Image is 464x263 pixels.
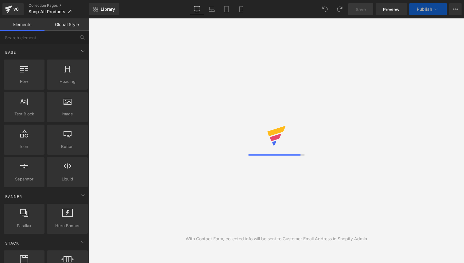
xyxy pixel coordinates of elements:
span: Banner [5,194,23,199]
a: New Library [89,3,119,15]
span: Base [5,49,17,55]
span: Stack [5,240,20,246]
button: Redo [334,3,346,15]
span: Shop All Products [29,9,65,14]
a: Collection Pages [29,3,89,8]
button: Publish [409,3,447,15]
a: Global Style [44,18,89,31]
span: Heading [49,78,86,85]
span: Parallax [6,222,43,229]
a: Desktop [190,3,204,15]
span: Hero Banner [49,222,86,229]
button: More [449,3,462,15]
span: Library [101,6,115,12]
span: Save [356,6,366,13]
a: Mobile [234,3,249,15]
span: Icon [6,143,43,150]
span: Image [49,111,86,117]
a: Preview [376,3,407,15]
span: Preview [383,6,400,13]
span: Row [6,78,43,85]
a: v6 [2,3,24,15]
span: Button [49,143,86,150]
span: Text Block [6,111,43,117]
div: With Contact Form, collected info will be sent to Customer Email Address in Shopify Admin [186,235,367,242]
a: Laptop [204,3,219,15]
span: Liquid [49,176,86,182]
button: Undo [319,3,331,15]
div: v6 [12,5,20,13]
span: Publish [417,7,432,12]
a: Tablet [219,3,234,15]
span: Separator [6,176,43,182]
